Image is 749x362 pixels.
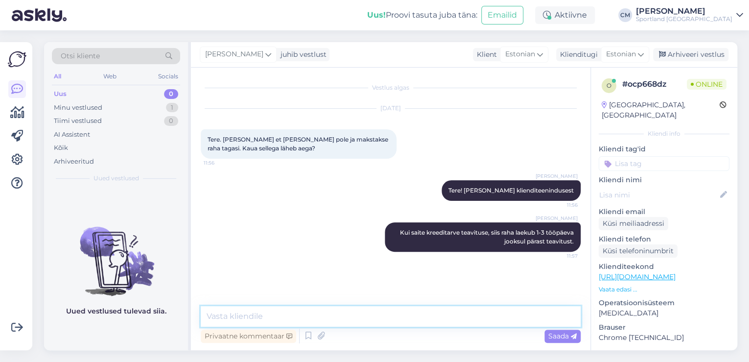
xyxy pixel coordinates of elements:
[201,83,581,92] div: Vestlus algas
[44,209,188,297] img: No chats
[653,48,728,61] div: Arhiveeri vestlus
[505,49,535,60] span: Estonian
[156,70,180,83] div: Socials
[61,51,100,61] span: Otsi kliente
[204,159,240,167] span: 11:56
[636,7,743,23] a: [PERSON_NAME]Sportland [GEOGRAPHIC_DATA]
[607,82,611,89] span: o
[636,7,732,15] div: [PERSON_NAME]
[599,244,678,258] div: Küsi telefoninumbrit
[54,157,94,167] div: Arhiveeritud
[541,252,578,260] span: 11:57
[599,129,729,138] div: Kliendi info
[535,6,595,24] div: Aktiivne
[599,217,668,230] div: Küsi meiliaadressi
[618,8,632,22] div: CM
[277,49,327,60] div: juhib vestlust
[556,49,598,60] div: Klienditugi
[54,116,102,126] div: Tiimi vestlused
[541,201,578,209] span: 11:56
[599,234,729,244] p: Kliendi telefon
[687,79,726,90] span: Online
[599,322,729,333] p: Brauser
[599,175,729,185] p: Kliendi nimi
[602,100,720,121] div: [GEOGRAPHIC_DATA], [GEOGRAPHIC_DATA]
[599,308,729,318] p: [MEDICAL_DATA]
[536,172,578,180] span: [PERSON_NAME]
[201,330,296,343] div: Privaatne kommentaar
[367,9,477,21] div: Proovi tasuta juba täna:
[94,174,139,183] span: Uued vestlused
[367,10,386,20] b: Uus!
[52,70,63,83] div: All
[8,50,26,69] img: Askly Logo
[208,136,390,152] span: Tere. [PERSON_NAME] et [PERSON_NAME] pole ja makstakse raha tagasi. Kaua sellega läheb aega?
[166,103,178,113] div: 1
[599,272,676,281] a: [URL][DOMAIN_NAME]
[599,144,729,154] p: Kliendi tag'id
[54,89,67,99] div: Uus
[66,306,166,316] p: Uued vestlused tulevad siia.
[54,143,68,153] div: Kõik
[201,104,581,113] div: [DATE]
[205,49,263,60] span: [PERSON_NAME]
[400,229,575,245] span: Kui saite kreeditarve teavituse, siis raha laekub 1-3 tööpäeva jooksul pärast teavitust.
[481,6,523,24] button: Emailid
[101,70,118,83] div: Web
[164,89,178,99] div: 0
[54,130,90,140] div: AI Assistent
[599,262,729,272] p: Klienditeekond
[606,49,636,60] span: Estonian
[599,333,729,343] p: Chrome [TECHNICAL_ID]
[448,187,574,194] span: Tere! [PERSON_NAME] klienditeenindusest
[599,190,718,200] input: Lisa nimi
[599,156,729,171] input: Lisa tag
[599,207,729,217] p: Kliendi email
[536,215,578,222] span: [PERSON_NAME]
[622,78,687,90] div: # ocp668dz
[599,285,729,294] p: Vaata edasi ...
[164,116,178,126] div: 0
[599,298,729,308] p: Operatsioonisüsteem
[548,332,577,340] span: Saada
[54,103,102,113] div: Minu vestlused
[473,49,497,60] div: Klient
[636,15,732,23] div: Sportland [GEOGRAPHIC_DATA]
